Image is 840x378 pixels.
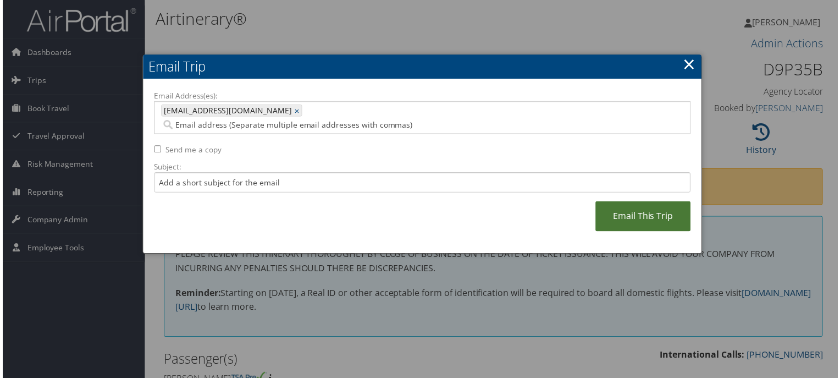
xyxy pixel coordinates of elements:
input: Email address (Separate multiple email addresses with commas) [159,120,567,131]
span: [EMAIL_ADDRESS][DOMAIN_NAME] [160,106,291,117]
a: Email This Trip [596,202,692,233]
a: × [294,106,301,117]
label: Email Address(es): [152,91,692,102]
label: Subject: [152,162,692,173]
label: Send me a copy [164,145,220,156]
input: Add a short subject for the email [152,173,692,194]
a: × [684,53,697,75]
h2: Email Trip [141,55,703,79]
